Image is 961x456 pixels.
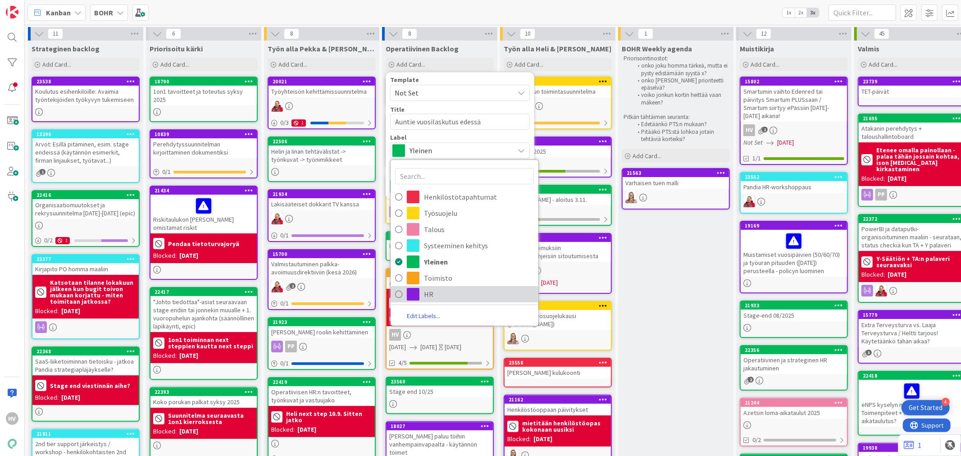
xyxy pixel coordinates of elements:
[269,230,375,241] div: 0/1
[623,169,729,189] div: 21563Varhaisen tuen malli
[168,412,254,425] b: Suunnitelma seuraavasta 1on1 kierroksesta
[866,350,872,356] span: 3
[36,78,139,85] div: 23538
[624,55,728,62] p: Priorisointinostot:
[875,285,887,296] img: JS
[505,186,611,194] div: 23649
[150,288,257,332] div: 22417"Johto tiedottaa"-asiat seuraavaan stage endiin tai jonnekin muualle + 1. vuoropuhelun ajank...
[150,166,257,178] div: 0/1
[875,189,887,201] div: PP
[32,78,139,105] div: 23538Koulutus esihenkilöille: Avaimia työntekijöiden työkyvyn tukemiseen
[269,146,375,165] div: Helin ja Iinan tehtävälistat -> työnkuvat -> työnimikkeet
[633,77,729,92] li: onko [PERSON_NAME] prioriteetti epäselvä?
[32,255,139,263] div: 22377
[874,28,889,39] span: 45
[743,196,755,207] img: JS
[743,138,763,146] i: Not Set
[150,388,257,396] div: 22393
[150,44,203,53] span: Priorisoitu kärki
[269,137,375,165] div: 22506Helin ja Iinan tehtävälistat -> työnkuvat -> työnimikkeet
[745,302,847,309] div: 21933
[32,199,139,219] div: Organisaatiomuutokset ja rekrysuunnitelma [DATE]-[DATE] (epic)
[32,347,139,356] div: 22368
[273,251,375,257] div: 15700
[505,359,611,378] div: 23558[PERSON_NAME] kulukoonti
[633,62,729,77] li: onko joku homma tärkeä, mutta ei pysty edistämään syystä x?
[783,8,795,17] span: 1x
[505,396,611,404] div: 21162
[285,341,297,352] div: PP
[505,234,611,242] div: 21183
[269,326,375,338] div: [PERSON_NAME] roolin kehittäminen
[150,78,257,86] div: 18790
[745,78,847,85] div: 15802
[888,174,906,183] div: [DATE]
[748,377,754,383] span: 2
[269,250,375,278] div: 15700Valmistautuminen palkka-avoimuusdirektiiviin (kesä 2026)
[271,213,283,224] img: JS
[269,378,375,386] div: 22419
[509,78,611,85] div: 21852
[638,28,653,39] span: 1
[505,78,611,97] div: 21852Työsuojelun toimintasuunnitelma
[509,397,611,403] div: 21162
[395,168,534,184] input: Search...
[387,329,493,341] div: HV
[741,173,847,193] div: 23552Pandia HR-workshoppaus
[271,100,283,112] img: JS
[424,239,534,252] span: Systeeminen kehitys
[32,263,139,275] div: Kirjapito PO homma maaliin
[284,28,299,39] span: 8
[505,186,611,205] div: 23649[PERSON_NAME] - aloitus 3.11.
[46,7,71,18] span: Kanban
[280,299,289,308] span: 0 / 1
[50,279,136,305] b: Katsotaan tilanne lokakuun jälkeen kun bugit toivon mukaan korjattu - miten toimitaan jatkossa?
[861,174,885,183] div: Blocked:
[741,222,847,230] div: 19169
[904,440,921,451] a: 1
[389,342,406,352] span: [DATE]
[168,337,254,349] b: 1on1 toiminnan next steppien kautta next steppi
[741,78,847,86] div: 15802
[150,187,257,233] div: 21434Riskitaulukon [PERSON_NAME] omistamat riskit
[387,269,493,289] div: 18212Astrum Keskus
[32,130,139,166] div: 13296Arvot: Esillä pitäminen, esim. stage endeissä (käytännön esimerkit, firman linjaukset, työta...
[269,86,375,97] div: Työyhteisön kehittämissuunnitelma
[623,192,729,203] div: IH
[35,306,59,316] div: Blocked:
[505,78,611,86] div: 21852
[741,301,847,310] div: 21933
[420,342,437,352] span: [DATE]
[150,187,257,195] div: 21434
[741,230,847,277] div: Muistamiset vuosipäivien (50/60/70) ja työuran pituuden ([DATE]) perusteella - policyn luominen
[633,128,729,143] li: Pitääkö PTS:stä lohkoa jotain tehtäviä korteiksi?
[150,130,257,158] div: 10839Perehdytyssuunnitelman kirjoittaminen dokumentiksi
[32,191,139,199] div: 22416
[150,138,257,158] div: Perehdytyssuunnitelman kirjoittaminen dokumentiksi
[387,206,493,218] div: HV
[410,144,510,157] span: Yleinen
[42,60,71,68] span: Add Card...
[387,232,493,240] div: 23556
[633,152,661,160] span: Add Card...
[633,121,729,128] li: Edetäänkö PTS:n mukaan?
[269,258,375,278] div: Valmistautuminen palkka-avoimuusdirektiiviin (kesä 2026)
[424,223,534,236] span: Talous
[624,114,728,121] p: Pitkän tähtäimen seuranta:
[269,100,375,112] div: JS
[505,242,611,262] div: Liite työsopimuksiin tietoturvaohjeisiin sitoutumisesta
[387,422,493,430] div: 18027
[273,379,375,385] div: 22419
[509,187,611,193] div: 23649
[505,333,611,344] div: IH
[829,5,896,21] input: Quick Filter...
[387,378,493,397] div: 23560Stage end 10/25
[424,206,534,220] span: Työsuojelu
[35,393,59,402] div: Blocked:
[752,154,761,163] span: 1/1
[756,28,771,39] span: 12
[741,181,847,193] div: Pandia HR-workshoppaus
[280,118,289,128] span: 0 / 3
[50,383,130,389] b: Stage end viestinnän aihe?
[445,342,461,352] div: [DATE]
